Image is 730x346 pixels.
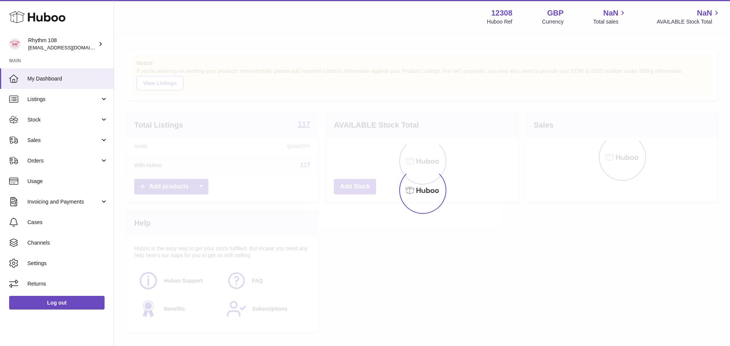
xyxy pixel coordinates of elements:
[657,8,721,25] a: NaN AVAILABLE Stock Total
[27,239,108,246] span: Channels
[491,8,513,18] strong: 12308
[547,8,563,18] strong: GBP
[28,44,112,51] span: [EMAIL_ADDRESS][DOMAIN_NAME]
[28,37,97,51] div: Rhythm 108
[27,96,100,103] span: Listings
[603,8,618,18] span: NaN
[27,116,100,123] span: Stock
[27,178,108,185] span: Usage
[657,18,721,25] span: AVAILABLE Stock Total
[27,137,100,144] span: Sales
[593,18,627,25] span: Total sales
[9,38,21,50] img: internalAdmin-12308@internal.huboo.com
[9,296,105,310] a: Log out
[27,198,100,205] span: Invoicing and Payments
[27,219,108,226] span: Cases
[542,18,564,25] div: Currency
[697,8,712,18] span: NaN
[487,18,513,25] div: Huboo Ref
[27,75,108,82] span: My Dashboard
[27,260,108,267] span: Settings
[27,157,100,164] span: Orders
[593,8,627,25] a: NaN Total sales
[27,280,108,288] span: Returns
